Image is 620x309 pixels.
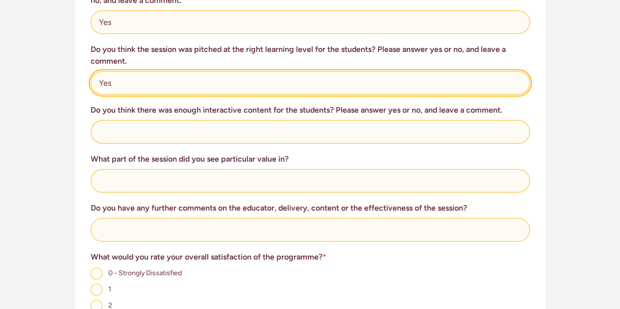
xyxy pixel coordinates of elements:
h3: What part of the session did you see particular value in? [91,153,530,165]
input: 1 [91,284,102,295]
h3: Do you have any further comments on the educator, delivery, content or the effectiveness of the s... [91,202,530,214]
span: 1 [108,285,111,293]
h3: What would you rate your overall satisfaction of the programme? [91,251,530,263]
input: 0 - Strongly Dissatisfied [91,267,102,279]
h3: Do you think there was enough interactive content for the students? Please answer yes or no, and ... [91,104,530,116]
span: 0 - Strongly Dissatisfied [108,269,182,277]
h3: Do you think the session was pitched at the right learning level for the students? Please answer ... [91,44,530,67]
